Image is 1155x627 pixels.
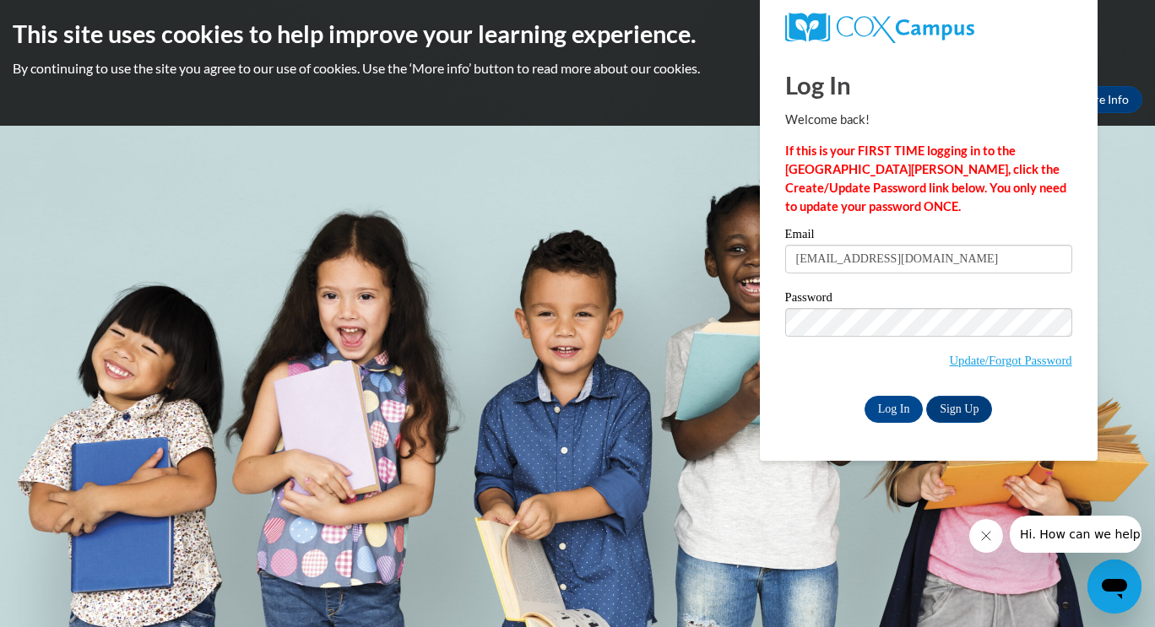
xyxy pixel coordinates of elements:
[785,291,1072,308] label: Password
[13,17,1142,51] h2: This site uses cookies to help improve your learning experience.
[13,59,1142,78] p: By continuing to use the site you agree to our use of cookies. Use the ‘More info’ button to read...
[785,13,1072,43] a: COX Campus
[785,143,1066,214] strong: If this is your FIRST TIME logging in to the [GEOGRAPHIC_DATA][PERSON_NAME], click the Create/Upd...
[785,228,1072,245] label: Email
[1087,559,1141,613] iframe: Button to launch messaging window
[785,68,1072,102] h1: Log In
[969,519,1003,553] iframe: Close message
[10,12,137,25] span: Hi. How can we help?
[865,396,924,423] input: Log In
[1063,86,1142,113] a: More Info
[950,354,1072,367] a: Update/Forgot Password
[1010,516,1141,553] iframe: Message from company
[785,13,974,43] img: COX Campus
[926,396,992,423] a: Sign Up
[785,111,1072,129] p: Welcome back!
